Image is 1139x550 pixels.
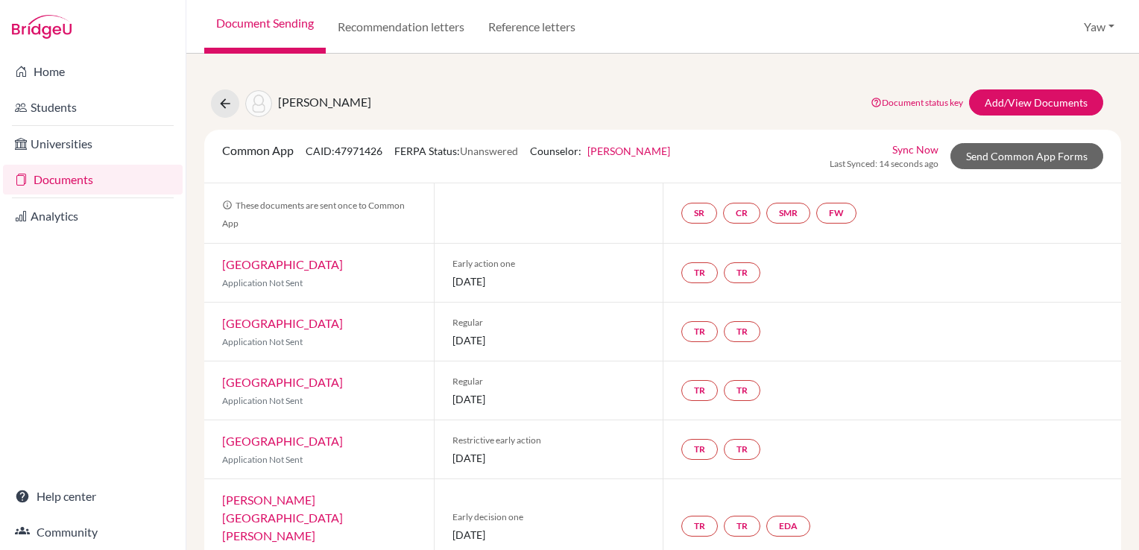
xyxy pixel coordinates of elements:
[222,454,303,465] span: Application Not Sent
[222,143,294,157] span: Common App
[222,257,343,271] a: [GEOGRAPHIC_DATA]
[3,57,183,86] a: Home
[452,332,646,348] span: [DATE]
[3,201,183,231] a: Analytics
[724,321,760,342] a: TR
[587,145,670,157] a: [PERSON_NAME]
[3,92,183,122] a: Students
[681,516,718,537] a: TR
[452,434,646,447] span: Restrictive early action
[3,129,183,159] a: Universities
[460,145,518,157] span: Unanswered
[871,97,963,108] a: Document status key
[681,321,718,342] a: TR
[452,274,646,289] span: [DATE]
[12,15,72,39] img: Bridge-U
[3,517,183,547] a: Community
[724,262,760,283] a: TR
[724,516,760,537] a: TR
[830,157,938,171] span: Last Synced: 14 seconds ago
[452,511,646,524] span: Early decision one
[222,200,405,229] span: These documents are sent once to Common App
[306,145,382,157] span: CAID: 47971426
[394,145,518,157] span: FERPA Status:
[222,316,343,330] a: [GEOGRAPHIC_DATA]
[950,143,1103,169] a: Send Common App Forms
[724,380,760,401] a: TR
[452,375,646,388] span: Regular
[222,336,303,347] span: Application Not Sent
[222,277,303,288] span: Application Not Sent
[222,375,343,389] a: [GEOGRAPHIC_DATA]
[681,380,718,401] a: TR
[681,203,717,224] a: SR
[969,89,1103,116] a: Add/View Documents
[724,439,760,460] a: TR
[530,145,670,157] span: Counselor:
[452,257,646,271] span: Early action one
[452,316,646,329] span: Regular
[1077,13,1121,41] button: Yaw
[3,165,183,195] a: Documents
[681,262,718,283] a: TR
[681,439,718,460] a: TR
[766,203,810,224] a: SMR
[723,203,760,224] a: CR
[222,395,303,406] span: Application Not Sent
[222,434,343,448] a: [GEOGRAPHIC_DATA]
[222,493,343,543] a: [PERSON_NAME][GEOGRAPHIC_DATA][PERSON_NAME]
[452,391,646,407] span: [DATE]
[816,203,856,224] a: FW
[452,527,646,543] span: [DATE]
[278,95,371,109] span: [PERSON_NAME]
[766,516,810,537] a: EDA
[892,142,938,157] a: Sync Now
[3,481,183,511] a: Help center
[452,450,646,466] span: [DATE]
